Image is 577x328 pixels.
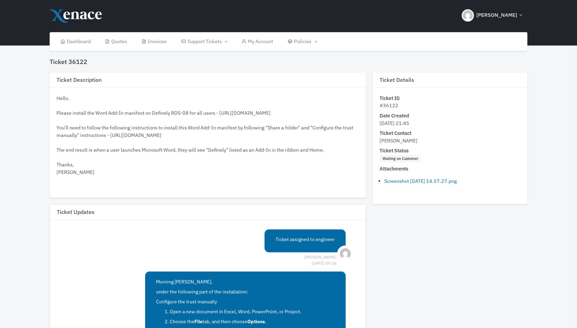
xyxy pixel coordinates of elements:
[56,94,359,176] div: Hello. Please install the Word Add-In manifest on Definely RDS-08 for all users - [URL][DOMAIN_NA...
[170,308,335,315] p: Open a new document in Excel, Word, PowerPoint, or Project.
[380,155,421,163] span: Waiting on Customer
[280,32,324,51] a: Policies
[50,73,366,88] h3: Ticket Description
[380,129,521,137] dt: Ticket Contact
[50,205,366,220] h3: Ticket Updates
[380,120,409,126] span: [DATE] 21:45
[156,298,335,305] p: Configure the trust manually
[170,318,335,325] p: Choose the tab, and then choose .
[380,137,418,144] span: [PERSON_NAME]
[380,112,521,119] dt: Date Created
[174,32,234,51] a: Support Tickets
[194,318,203,325] strong: File
[275,236,335,243] p: Ticket assigned to engineer
[476,11,517,19] span: [PERSON_NAME]
[98,32,134,51] a: Quotes
[247,318,265,325] strong: Options
[373,73,527,88] h3: Ticket Details
[234,32,280,51] a: My Account
[156,288,335,295] p: under the following part of the installation:
[134,32,174,51] a: Invoices
[380,147,521,154] dt: Ticket Status
[156,278,335,286] p: Morning [PERSON_NAME],
[50,58,87,66] h4: Ticket 36122
[53,32,98,51] a: Dashboard
[380,102,398,109] span: #36122
[380,165,521,173] dt: Attachments
[380,94,521,102] dt: Ticket ID
[458,3,527,27] button: [PERSON_NAME]
[462,9,474,22] img: Header Avatar
[304,254,336,260] span: [PERSON_NAME] [DATE] 09:26
[384,178,457,184] a: Screenshot [DATE] 14.57.27.png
